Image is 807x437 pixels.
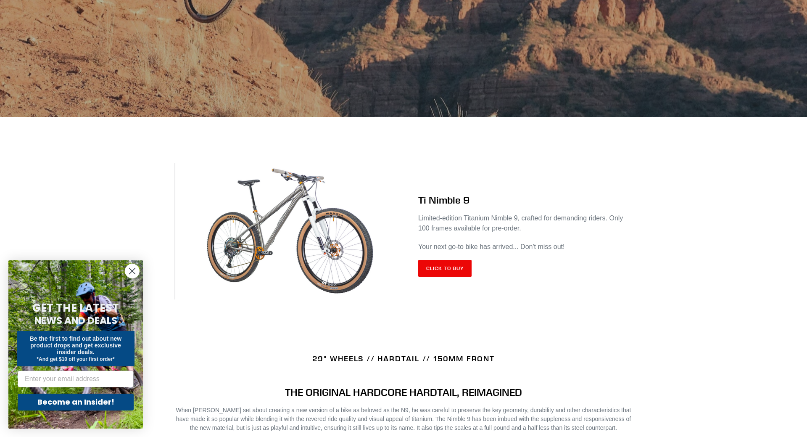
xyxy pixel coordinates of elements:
[174,386,633,398] h4: THE ORIGINAL HARDCORE HARDTAIL, REIMAGINED
[37,356,114,362] span: *And get $10 off your first order*
[174,354,633,363] h4: 29" WHEELS // HARDTAIL // 150MM FRONT
[34,314,117,327] span: NEWS AND DEALS
[125,264,140,278] button: Close dialog
[18,371,134,387] input: Enter your email address
[30,335,122,355] span: Be the first to find out about new product drops and get exclusive insider deals.
[174,406,633,432] p: When [PERSON_NAME] set about creating a new version of a bike as beloved as the N9, he was carefu...
[418,242,633,252] p: Your next go-to bike has arrived... Don't miss out!
[418,260,472,277] a: Click to Buy: TI NIMBLE 9
[418,213,633,233] p: Limited-edition Titanium Nimble 9, crafted for demanding riders. Only 100 frames available for pr...
[418,194,633,206] h2: Ti Nimble 9
[18,394,134,411] button: Become an Insider!
[32,300,119,315] span: GET THE LATEST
